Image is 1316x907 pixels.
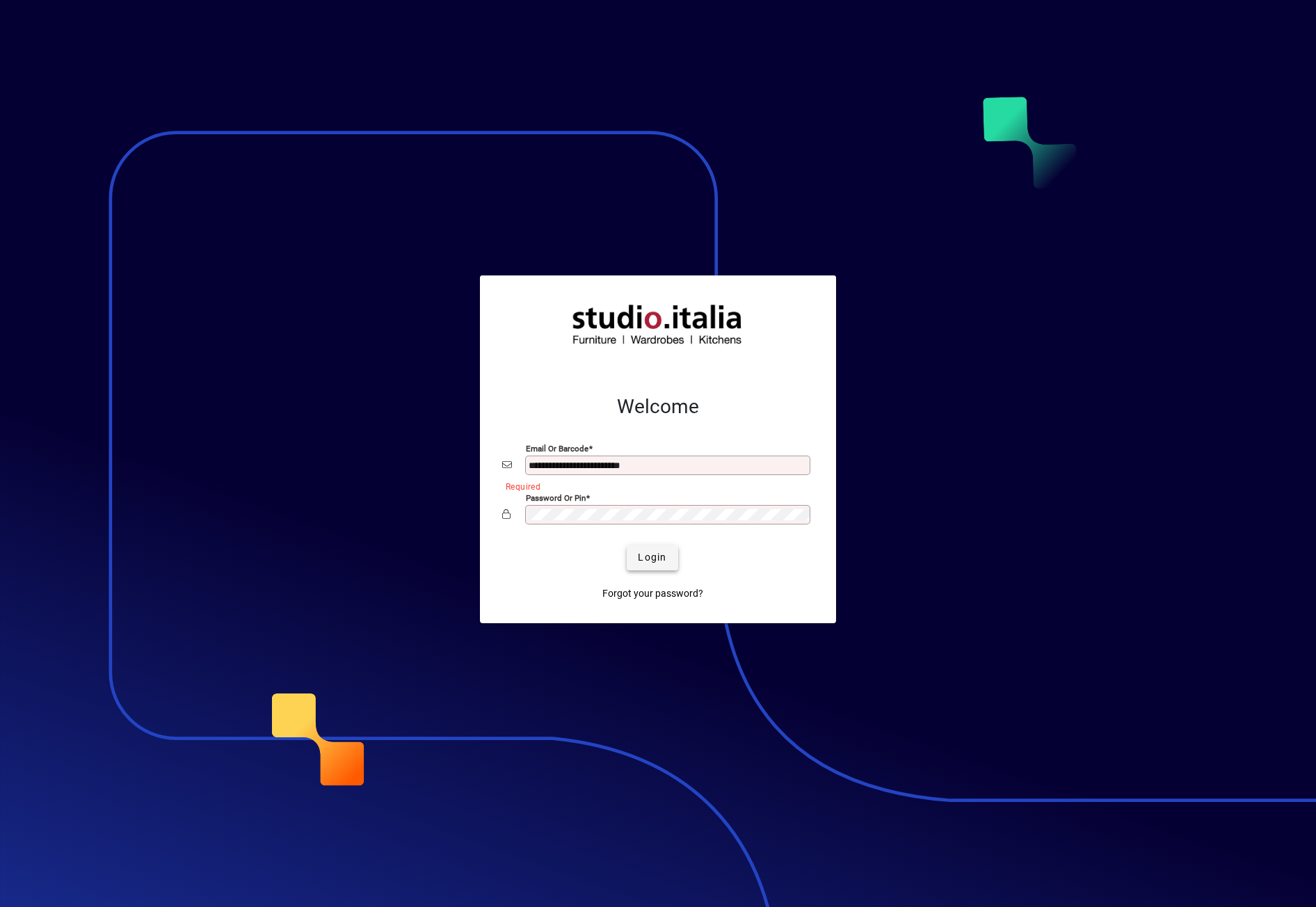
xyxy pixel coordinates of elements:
button: Login [627,545,677,570]
h2: Welcome [502,395,814,419]
span: Forgot your password? [602,586,703,601]
mat-error: Required [506,479,803,493]
mat-label: Email or Barcode [526,443,588,453]
mat-label: Password or Pin [526,492,586,502]
a: Forgot your password? [597,581,709,607]
span: Login [638,550,666,565]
